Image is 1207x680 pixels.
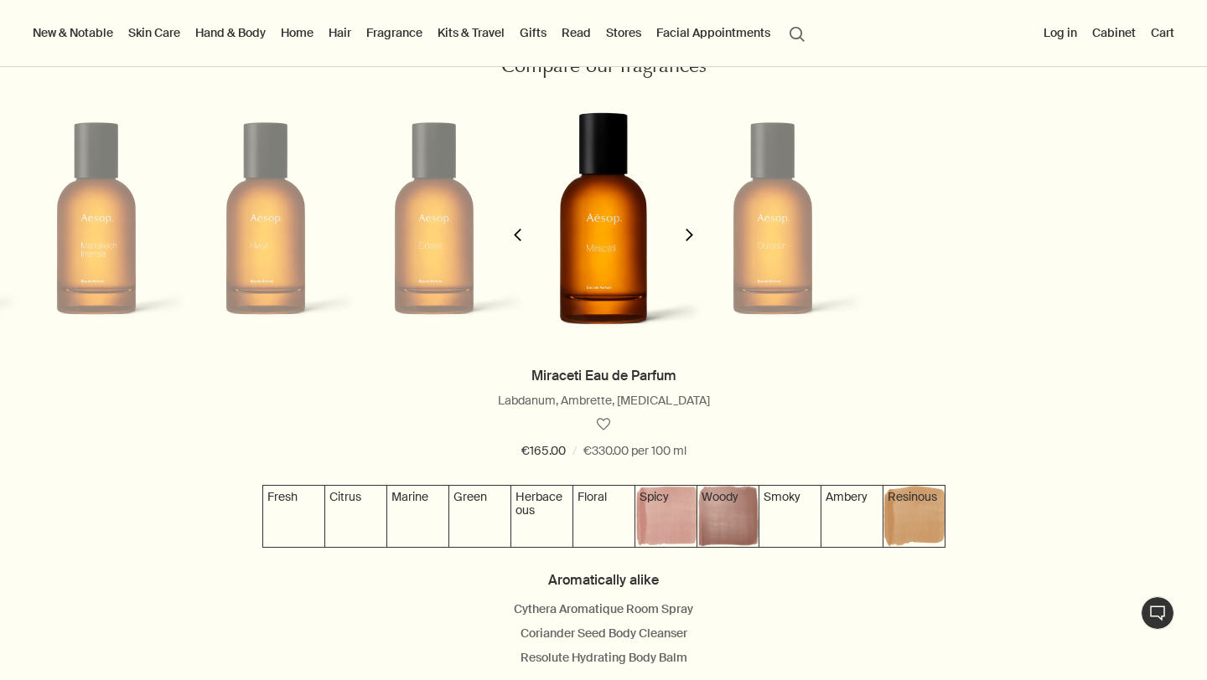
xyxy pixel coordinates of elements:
span: Herbaceous [515,489,562,518]
a: Hand & Body [192,22,269,44]
a: Facial Appointments [653,22,774,44]
img: Textured salmon pink background [573,486,635,547]
span: Ambery [826,489,868,504]
a: Resolute Hydrating Body Balm [521,650,687,665]
a: Cabinet [1089,22,1139,44]
button: Log in [1040,22,1080,44]
span: Citrus [329,489,361,504]
button: next [672,85,706,364]
span: Floral [578,489,607,504]
img: Textured green background [449,486,510,547]
a: Fragrance [363,22,426,44]
span: Woody [702,489,738,504]
img: Miraceti Eau de Parfum in an amber bottle. [504,61,703,375]
span: Green [453,489,487,504]
a: Kits & Travel [434,22,508,44]
button: previous [501,85,535,364]
h4: Aromatically alike [17,569,1190,591]
img: Textured grey-green background [387,486,448,547]
div: Labdanum, Ambrette, [MEDICAL_DATA] [17,391,1190,411]
button: Save to cabinet [588,410,619,440]
a: Hair [325,22,355,44]
button: Cart [1147,22,1178,44]
a: Read [558,22,594,44]
a: Coriander Seed Body Cleanser [521,626,687,641]
button: New & Notable [29,22,117,44]
img: Textured rose pink background [635,486,697,547]
img: Textured yellow background [325,486,386,547]
span: / [572,441,577,461]
span: Smoky [764,489,800,504]
span: Spicy [640,489,669,504]
span: €330.00 per 100 ml [583,441,686,461]
img: Textured grey-blue background [263,486,324,547]
a: Cythera Aromatique Room Spray [514,601,693,616]
a: Home [277,22,317,44]
img: Textured purple background [697,486,759,547]
button: Open search [782,17,812,49]
a: Miraceti Eau de Parfum [531,367,676,384]
span: €165.00 [521,441,566,461]
button: Chat en direct [1141,596,1174,630]
span: Resinous [888,489,937,504]
button: Stores [603,22,645,44]
img: Textured brown background [883,486,945,547]
span: Marine [391,489,428,504]
a: Gifts [516,22,550,44]
img: Textured gold background [821,486,883,547]
span: Fresh [267,489,298,504]
img: Textured forest green background [511,486,572,547]
a: Skin Care [125,22,184,44]
img: Textured grey-purple background [759,486,821,547]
